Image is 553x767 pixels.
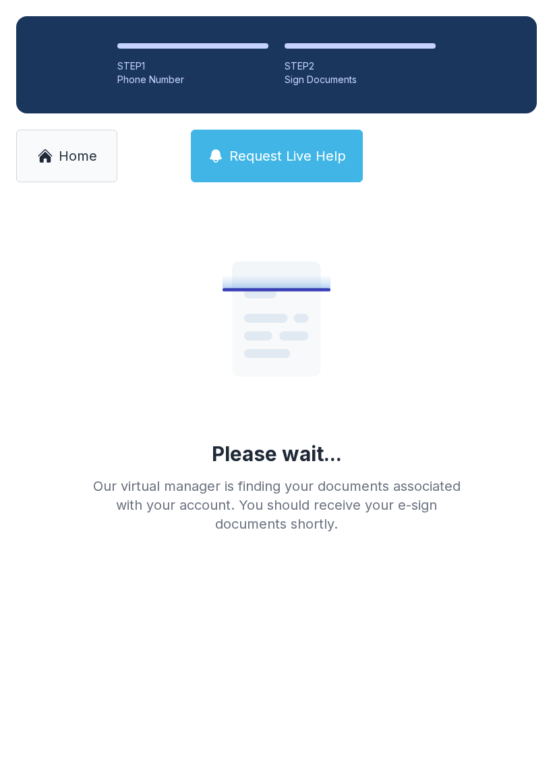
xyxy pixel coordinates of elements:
div: Please wait... [212,442,342,466]
div: STEP 1 [117,59,268,73]
div: Sign Documents [285,73,436,86]
div: Our virtual manager is finding your documents associated with your account. You should receive yo... [82,477,471,533]
span: Request Live Help [229,147,346,165]
span: Home [59,147,97,165]
div: STEP 2 [285,59,436,73]
div: Phone Number [117,73,268,86]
